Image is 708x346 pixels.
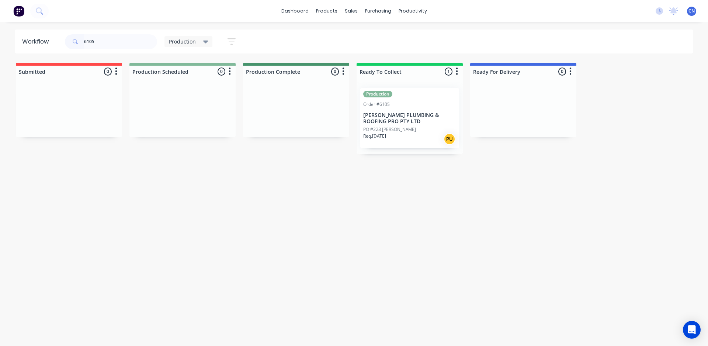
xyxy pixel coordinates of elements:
[278,6,312,17] a: dashboard
[395,6,431,17] div: productivity
[312,6,341,17] div: products
[360,88,459,148] div: ProductionOrder #6105[PERSON_NAME] PLUMBING & ROOFING PRO PTY LTDPO #228 [PERSON_NAME]Req.[DATE]PU
[341,6,361,17] div: sales
[363,101,390,108] div: Order #6105
[363,112,456,125] p: [PERSON_NAME] PLUMBING & ROOFING PRO PTY LTD
[13,6,24,17] img: Factory
[363,91,392,97] div: Production
[363,133,386,139] p: Req. [DATE]
[444,133,455,145] div: PU
[361,6,395,17] div: purchasing
[683,321,701,339] div: Open Intercom Messenger
[84,34,157,49] input: Search for orders...
[363,126,416,133] p: PO #228 [PERSON_NAME]
[688,8,695,14] span: CN
[169,38,196,45] span: Production
[22,37,52,46] div: Workflow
